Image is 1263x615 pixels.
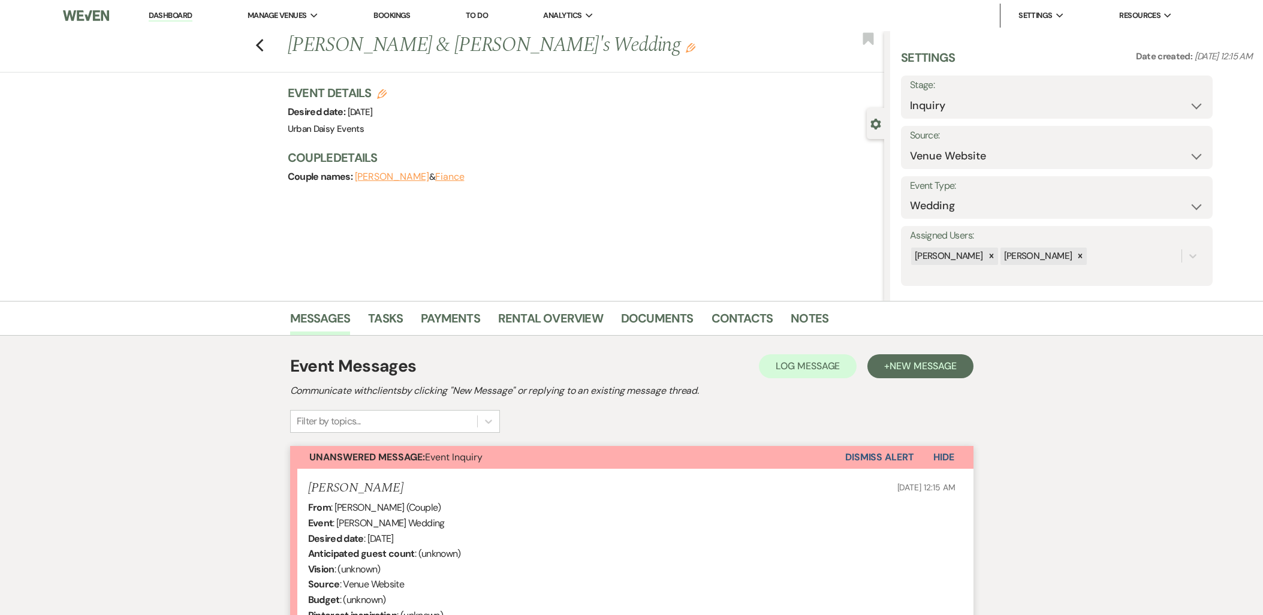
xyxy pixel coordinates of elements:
[308,593,340,606] b: Budget
[290,309,351,335] a: Messages
[910,77,1204,94] label: Stage:
[309,451,483,463] span: Event Inquiry
[308,481,403,496] h5: [PERSON_NAME]
[870,117,881,129] button: Close lead details
[308,563,334,575] b: Vision
[1195,50,1252,62] span: [DATE] 12:15 AM
[897,482,955,493] span: [DATE] 12:15 AM
[288,123,364,135] span: Urban Daisy Events
[149,10,192,22] a: Dashboard
[368,309,403,335] a: Tasks
[910,227,1204,245] label: Assigned Users:
[1136,50,1195,62] span: Date created:
[845,446,914,469] button: Dismiss Alert
[466,10,488,20] a: To Do
[290,354,417,379] h1: Event Messages
[1000,248,1074,265] div: [PERSON_NAME]
[290,446,845,469] button: Unanswered Message:Event Inquiry
[288,31,760,60] h1: [PERSON_NAME] & [PERSON_NAME]'s Wedding
[308,532,364,545] b: Desired date
[308,547,415,560] b: Anticipated guest count
[290,384,973,398] h2: Communicate with clients by clicking "New Message" or replying to an existing message thread.
[914,446,973,469] button: Hide
[1119,10,1160,22] span: Resources
[288,149,872,166] h3: Couple Details
[621,309,694,335] a: Documents
[791,309,828,335] a: Notes
[308,501,331,514] b: From
[435,172,465,182] button: Fiance
[543,10,581,22] span: Analytics
[901,49,955,76] h3: Settings
[933,451,954,463] span: Hide
[308,517,333,529] b: Event
[309,451,425,463] strong: Unanswered Message:
[421,309,480,335] a: Payments
[308,578,340,590] b: Source
[686,42,695,53] button: Edit
[910,127,1204,144] label: Source:
[348,106,373,118] span: [DATE]
[911,248,985,265] div: [PERSON_NAME]
[867,354,973,378] button: +New Message
[910,177,1204,195] label: Event Type:
[63,3,109,28] img: Weven Logo
[355,172,429,182] button: [PERSON_NAME]
[759,354,857,378] button: Log Message
[355,171,465,183] span: &
[288,85,387,101] h3: Event Details
[288,170,355,183] span: Couple names:
[288,105,348,118] span: Desired date:
[1018,10,1053,22] span: Settings
[248,10,307,22] span: Manage Venues
[712,309,773,335] a: Contacts
[297,414,361,429] div: Filter by topics...
[890,360,956,372] span: New Message
[776,360,840,372] span: Log Message
[373,10,411,20] a: Bookings
[498,309,603,335] a: Rental Overview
